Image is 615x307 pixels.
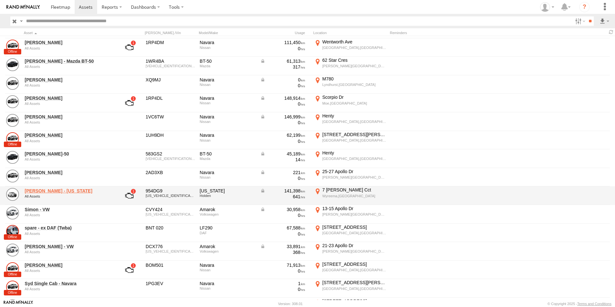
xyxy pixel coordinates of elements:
[4,301,33,307] a: Visit our Website
[200,175,256,179] div: Nissan
[146,40,195,45] div: 1RP4DM
[25,299,113,305] a: Trev - Navara
[260,95,305,101] div: Data from Vehicle CANbus
[322,150,386,156] div: Henty
[313,169,387,186] label: Click to View Current Location
[313,76,387,93] label: Click to View Current Location
[538,2,556,12] div: Hilton May
[25,77,113,83] a: [PERSON_NAME]
[313,261,387,279] label: Click to View Current Location
[200,286,256,290] div: Nissan
[260,244,305,249] div: Data from Vehicle CANbus
[6,95,19,108] a: View Asset Details
[19,16,24,26] label: Search Query
[260,157,305,163] div: 14
[313,150,387,167] label: Click to View Current Location
[25,213,113,217] div: undefined
[313,224,387,242] label: Click to View Current Location
[25,232,113,236] div: undefined
[200,120,256,124] div: Nissan
[313,31,387,35] div: Location
[322,212,386,217] div: [PERSON_NAME][GEOGRAPHIC_DATA]
[6,170,19,182] a: View Asset Details
[25,281,113,286] a: Syd Single Cab - Navara
[25,250,113,254] div: undefined
[146,207,195,212] div: CVY424
[260,175,305,181] div: 0
[25,83,113,87] div: undefined
[25,102,113,106] div: undefined
[322,45,386,50] div: [GEOGRAPHIC_DATA],[GEOGRAPHIC_DATA]
[322,175,386,180] div: [PERSON_NAME][GEOGRAPHIC_DATA]
[25,194,113,198] div: undefined
[260,268,305,274] div: 0
[200,188,256,194] div: Colorado
[24,31,114,35] div: Click to Sort
[322,249,386,254] div: [PERSON_NAME][GEOGRAPHIC_DATA]
[25,139,113,143] div: undefined
[117,95,141,111] a: View Asset with Fault/s
[6,207,19,219] a: View Asset Details
[145,31,196,35] div: [PERSON_NAME]./Vin
[322,280,386,285] div: [STREET_ADDRESS][PERSON_NAME]
[146,157,195,161] div: MP2TFS40JPT300062
[6,5,40,9] img: rand-logo.svg
[200,244,256,249] div: Amarok
[25,176,113,180] div: undefined
[260,225,305,231] div: 67,588
[260,64,305,70] div: 317
[322,286,386,291] div: [GEOGRAPHIC_DATA],[GEOGRAPHIC_DATA]
[200,194,256,198] div: Holden
[25,287,113,291] div: undefined
[146,299,195,305] div: 219KP7
[25,244,113,249] a: [PERSON_NAME] - VW
[278,302,303,306] div: Version: 308.01
[200,231,256,235] div: DAF
[25,58,113,64] a: [PERSON_NAME] - Mazda BT-50
[25,188,113,194] a: [PERSON_NAME] - [US_STATE]
[200,58,256,64] div: BT-50
[322,94,386,100] div: Scorpio Dr
[200,46,256,50] div: Nissan
[260,46,305,51] div: 0
[313,187,387,204] label: Click to View Current Location
[146,95,195,101] div: 1RP4DL
[322,82,386,87] div: Lyndhurst,[GEOGRAPHIC_DATA]
[200,212,256,216] div: Volkswagen
[25,207,113,212] a: Simon - VW
[322,187,386,193] div: 7 [PERSON_NAME] Cct
[260,77,305,83] div: Data from Vehicle CANbus
[599,16,610,26] label: Export results as...
[146,132,195,138] div: 1UH9DH
[6,281,19,293] a: View Asset Details
[322,206,386,211] div: 13-15 Apollo Dr
[260,138,305,144] div: 0
[200,157,256,161] div: Mazda
[260,83,305,88] div: 0
[313,206,387,223] label: Click to View Current Location
[200,170,256,175] div: Navara
[25,151,113,157] a: [PERSON_NAME]-50
[579,2,590,12] i: ?
[260,170,305,175] div: Data from Vehicle CANbus
[25,225,113,231] a: spare - ex DAF (Twba)
[322,76,386,82] div: M780
[200,77,256,83] div: Navara
[25,95,113,101] a: [PERSON_NAME]
[322,169,386,174] div: 25-27 Apollo Dr
[6,77,19,90] a: View Asset Details
[25,132,113,138] a: [PERSON_NAME]
[322,57,386,63] div: 62 Star Cres
[146,281,195,286] div: 1PG3EV
[6,244,19,256] a: View Asset Details
[260,40,305,45] div: 111,450
[390,31,493,35] div: Reminders
[146,188,195,194] div: 954DG9
[6,262,19,275] a: View Asset Details
[200,40,256,45] div: Navara
[117,40,141,55] a: View Asset with Fault/s
[322,243,386,248] div: 21-23 Apollo Dr
[6,225,19,238] a: View Asset Details
[322,64,386,68] div: [PERSON_NAME][GEOGRAPHIC_DATA]
[146,114,195,120] div: 1VC6TW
